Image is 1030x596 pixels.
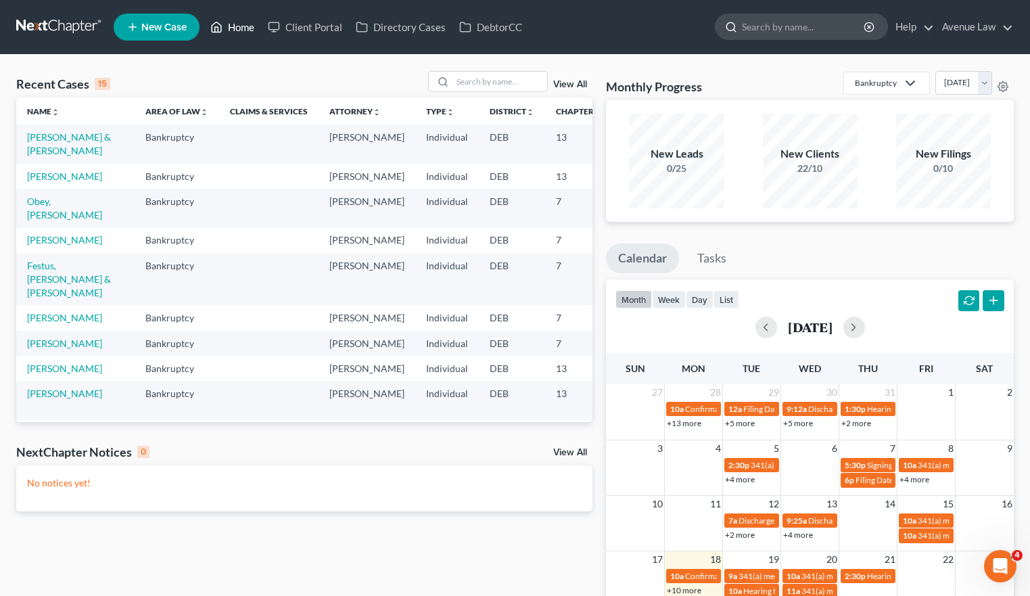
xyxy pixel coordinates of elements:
span: Discharge Date for [PERSON_NAME] & [PERSON_NAME] [808,404,1011,414]
td: 13 [545,164,613,189]
td: 13 [545,382,613,420]
a: View All [553,80,587,89]
span: 4 [1012,550,1023,561]
button: day [686,290,713,308]
button: month [615,290,652,308]
td: Bankruptcy [135,253,219,305]
td: 7 [545,331,613,356]
span: 1:30p [845,404,866,414]
button: week [652,290,686,308]
td: DEB [479,382,545,420]
span: Sat [976,363,993,374]
a: Area of Lawunfold_more [145,106,208,116]
span: 14 [883,496,897,512]
span: 21 [883,551,897,568]
div: New Filings [896,146,991,162]
td: [PERSON_NAME] [319,124,415,163]
td: DEB [479,331,545,356]
td: DEB [479,253,545,305]
div: 15 [95,78,110,90]
span: 6p [845,475,854,485]
td: 7 [545,228,613,253]
span: 16 [1000,496,1014,512]
div: 0 [137,446,149,458]
span: 10a [670,571,684,581]
span: Thu [858,363,878,374]
div: 0/25 [630,162,724,175]
a: +2 more [725,530,755,540]
a: DebtorCC [452,15,529,39]
div: NextChapter Notices [16,444,149,460]
a: +5 more [725,418,755,428]
a: [PERSON_NAME] [27,170,102,182]
a: [PERSON_NAME] [27,312,102,323]
span: 27 [651,384,664,400]
a: +4 more [899,474,929,484]
td: Individual [415,164,479,189]
iframe: Intercom live chat [984,550,1016,582]
span: Hearing for [PERSON_NAME] [867,404,973,414]
td: Bankruptcy [135,420,219,445]
i: unfold_more [200,108,208,116]
a: Tasks [685,244,739,273]
td: Bankruptcy [135,356,219,381]
span: 19 [767,551,780,568]
td: [PERSON_NAME] [319,164,415,189]
a: Typeunfold_more [426,106,454,116]
a: Avenue Law [935,15,1013,39]
span: 10a [903,460,916,470]
span: 7 [889,440,897,457]
td: [PERSON_NAME] [319,305,415,330]
span: 5:30p [845,460,866,470]
span: 341(a) meeting for [PERSON_NAME] [801,571,932,581]
a: +4 more [725,474,755,484]
td: [PERSON_NAME] [319,228,415,253]
span: New Case [141,22,187,32]
h2: [DATE] [788,320,833,334]
span: Sun [626,363,645,374]
span: 22 [941,551,955,568]
a: +10 more [667,585,701,595]
span: 10a [670,404,684,414]
td: [PERSON_NAME] [319,189,415,227]
span: 20 [825,551,839,568]
span: 2:30p [845,571,866,581]
div: Recent Cases [16,76,110,92]
span: 9a [728,571,737,581]
span: 4 [714,440,722,457]
span: 8 [947,440,955,457]
td: Bankruptcy [135,305,219,330]
td: 7 [545,189,613,227]
div: 0/10 [896,162,991,175]
td: DEB [479,228,545,253]
p: No notices yet! [27,476,582,490]
a: Home [204,15,261,39]
td: [PERSON_NAME] [319,356,415,381]
td: 7 [545,420,613,445]
a: +4 more [783,530,813,540]
a: Directory Cases [349,15,452,39]
td: DEB [479,420,545,445]
td: DEB [479,189,545,227]
td: Individual [415,124,479,163]
a: [PERSON_NAME] [27,338,102,349]
span: 10 [651,496,664,512]
span: 10a [903,515,916,526]
td: DEB [479,305,545,330]
td: [PERSON_NAME] [319,331,415,356]
td: Individual [415,189,479,227]
span: 28 [709,384,722,400]
a: +2 more [841,418,871,428]
a: Nameunfold_more [27,106,60,116]
span: Discharge Date for [PERSON_NAME] & [PERSON_NAME] [739,515,941,526]
td: 13 [545,124,613,163]
td: DEB [479,124,545,163]
span: Confirmation Hearing for [PERSON_NAME] [685,571,840,581]
span: Wed [799,363,821,374]
span: 17 [651,551,664,568]
input: Search by name... [742,14,866,39]
span: 12 [767,496,780,512]
span: 15 [941,496,955,512]
td: 7 [545,253,613,305]
span: 9 [1006,440,1014,457]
